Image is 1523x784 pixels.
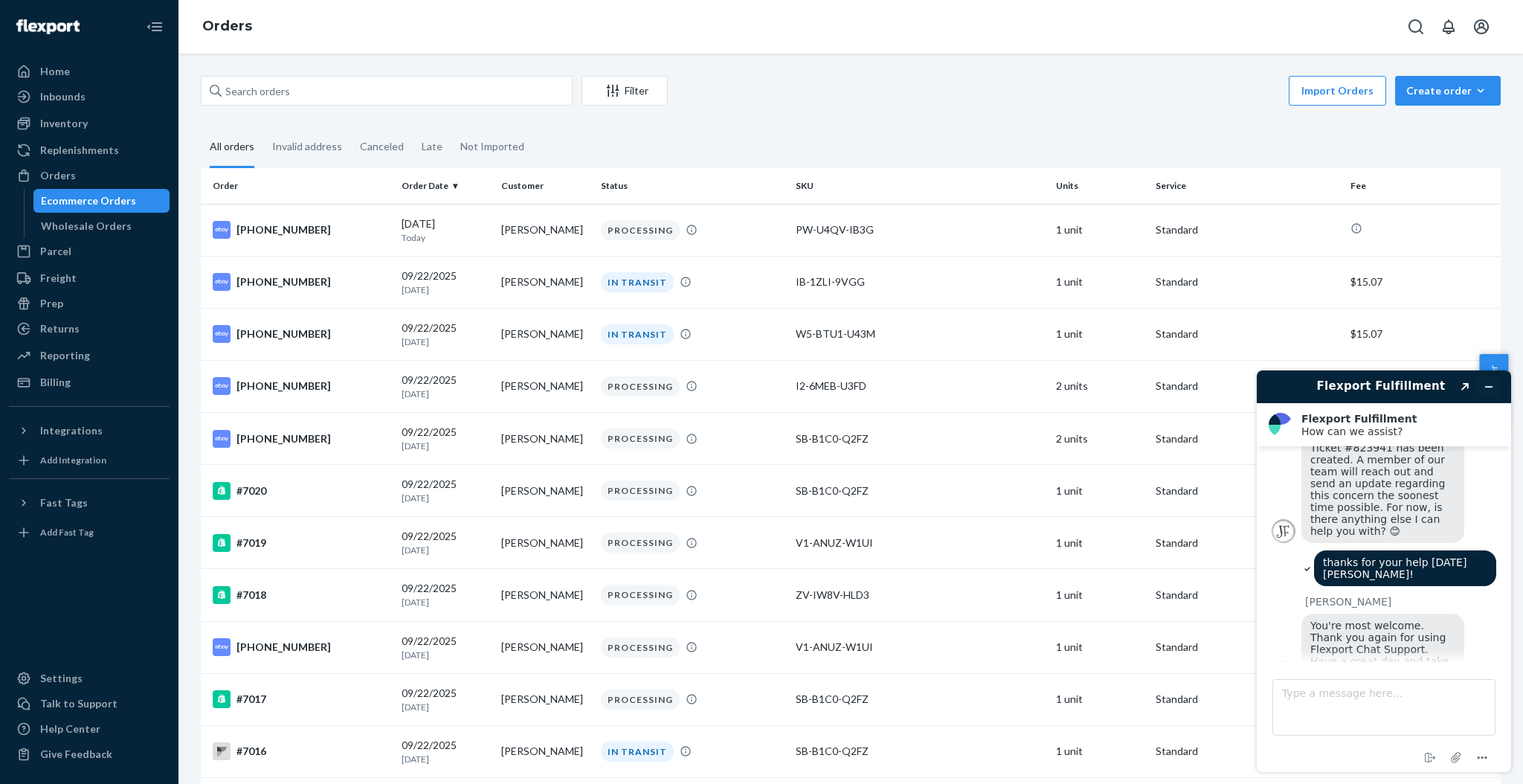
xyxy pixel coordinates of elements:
[1050,621,1150,673] td: 1 unit
[213,221,390,239] div: [PHONE_NUMBER]
[9,317,170,341] a: Returns
[402,440,489,452] p: [DATE]
[33,10,63,24] span: Chat
[402,321,489,348] div: 09/22/2025
[9,717,170,741] a: Help Center
[1150,168,1345,204] th: Service
[190,5,264,48] ol: breadcrumbs
[40,722,100,736] div: Help Center
[1401,12,1431,42] button: Open Search Box
[1156,744,1339,759] p: Standard
[402,425,489,452] div: 09/22/2025
[790,168,1050,204] th: SKU
[796,379,1044,393] div: I2-6MEB-U3FD
[40,244,71,259] div: Parcel
[796,274,1044,289] div: IB-1ZLI-9VGG
[40,495,88,510] div: Fast Tags
[9,742,170,766] button: Give Feedback
[495,725,595,777] td: [PERSON_NAME]
[1050,204,1150,256] td: 1 unit
[601,272,674,292] div: IN TRANSIT
[272,127,342,166] div: Invalid address
[9,666,170,690] a: Settings
[1050,360,1150,412] td: 2 units
[33,189,170,213] a: Ecommerce Orders
[402,477,489,504] div: 09/22/2025
[16,19,80,34] img: Flexport logo
[1345,168,1501,204] th: Fee
[796,431,1044,446] div: SB-B1C0-Q2FZ
[1156,327,1339,341] p: Standard
[213,586,390,604] div: #7018
[40,747,112,762] div: Give Feedback
[40,296,63,311] div: Prep
[402,529,489,556] div: 09/22/2025
[402,544,489,556] p: [DATE]
[796,588,1044,603] div: ZV-IW8V-HLD3
[601,533,680,553] div: PROCESSING
[601,428,680,449] div: PROCESSING
[213,430,390,448] div: [PHONE_NUMBER]
[1050,308,1150,360] td: 1 unit
[402,753,489,765] p: [DATE]
[402,596,489,608] p: [DATE]
[1050,465,1150,517] td: 1 unit
[40,526,94,539] div: Add Fast Tag
[213,742,390,760] div: #7016
[40,348,90,363] div: Reporting
[1156,483,1339,498] p: Standard
[495,673,595,725] td: [PERSON_NAME]
[213,325,390,343] div: [PHONE_NUMBER]
[40,423,103,438] div: Integrations
[601,690,680,710] div: PROCESSING
[9,370,170,394] a: Billing
[9,266,170,290] a: Freight
[40,143,119,158] div: Replenishments
[396,168,495,204] th: Order Date
[796,483,1044,498] div: SB-B1C0-Q2FZ
[9,521,170,544] a: Add Fast Tag
[201,168,396,204] th: Order
[40,375,71,390] div: Billing
[601,637,680,658] div: PROCESSING
[41,193,136,208] div: Ecommerce Orders
[1289,76,1386,106] button: Import Orders
[402,686,489,713] div: 09/22/2025
[460,127,524,166] div: Not Imported
[40,64,70,79] div: Home
[402,634,489,661] div: 09/22/2025
[40,671,83,686] div: Settings
[402,388,489,400] p: [DATE]
[1156,379,1339,393] p: Standard
[40,89,86,104] div: Inbounds
[495,256,595,308] td: [PERSON_NAME]
[40,271,77,286] div: Freight
[601,481,680,501] div: PROCESSING
[601,742,674,762] div: IN TRANSIT
[495,360,595,412] td: [PERSON_NAME]
[595,168,790,204] th: Status
[40,696,117,711] div: Talk to Support
[402,216,489,244] div: [DATE]
[33,214,170,238] a: Wholesale Orders
[40,168,76,183] div: Orders
[402,649,489,661] p: [DATE]
[402,283,489,296] p: [DATE]
[9,60,170,83] a: Home
[796,692,1044,707] div: SB-B1C0-Q2FZ
[495,621,595,673] td: [PERSON_NAME]
[402,701,489,713] p: [DATE]
[1050,569,1150,621] td: 1 unit
[495,517,595,569] td: [PERSON_NAME]
[796,222,1044,237] div: PW-U4QV-IB3G
[1156,274,1339,289] p: Standard
[1479,354,1508,430] button: Help Center
[210,127,254,168] div: All orders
